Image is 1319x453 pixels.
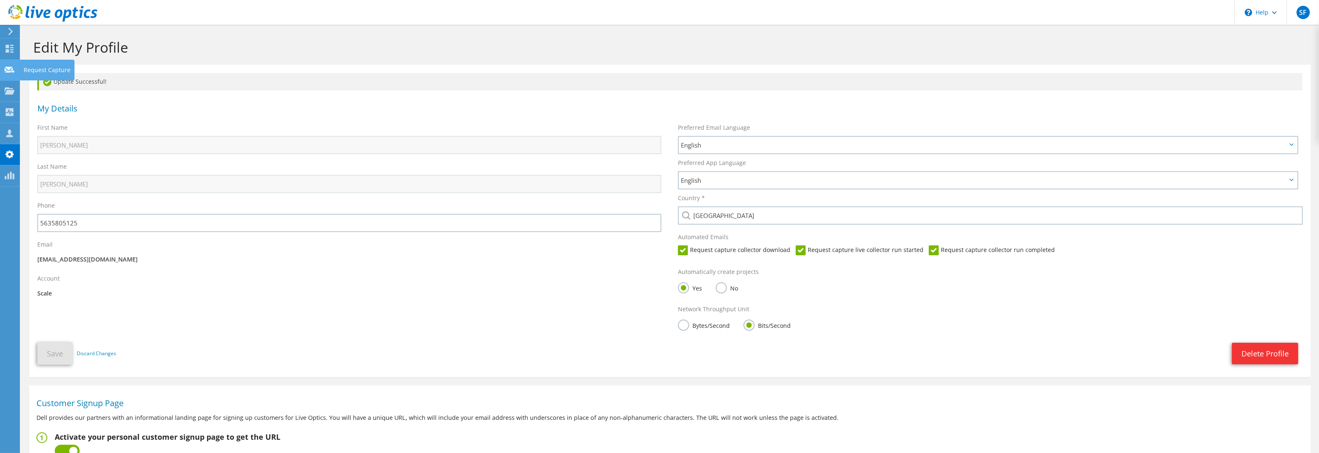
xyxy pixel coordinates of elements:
[37,124,68,132] label: First Name
[716,282,738,293] label: No
[37,162,67,171] label: Last Name
[37,342,73,365] button: Save
[77,349,116,358] a: Discard Changes
[681,175,1286,185] span: English
[36,413,1303,422] p: Dell provides our partners with an informational landing page for signing up customers for Live O...
[1297,6,1310,19] span: SF
[678,159,746,167] label: Preferred App Language
[678,194,705,202] label: Country *
[55,432,280,441] h2: Activate your personal customer signup page to get the URL
[681,140,1286,150] span: English
[37,73,1302,90] div: Update Successful!
[678,245,790,255] label: Request capture collector download
[33,39,1302,56] h1: Edit My Profile
[678,124,750,132] label: Preferred Email Language
[37,274,60,283] label: Account
[37,255,661,264] p: [EMAIL_ADDRESS][DOMAIN_NAME]
[37,104,1298,113] h1: My Details
[678,268,759,276] label: Automatically create projects
[929,245,1055,255] label: Request capture collector run completed
[678,305,749,313] label: Network Throughput Unit
[678,282,702,293] label: Yes
[37,201,55,210] label: Phone
[1232,343,1298,364] a: Delete Profile
[36,399,1299,407] h1: Customer Signup Page
[743,320,791,330] label: Bits/Second
[19,60,75,80] div: Request Capture
[678,320,730,330] label: Bytes/Second
[1245,9,1252,16] svg: \n
[796,245,923,255] label: Request capture live collector run started
[678,233,729,241] label: Automated Emails
[37,289,661,298] p: Scale
[37,240,53,249] label: Email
